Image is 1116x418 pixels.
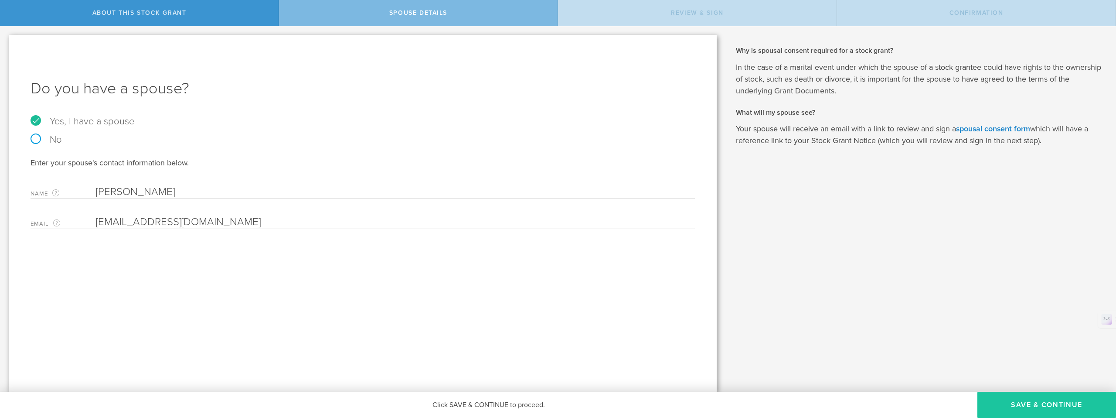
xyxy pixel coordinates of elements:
button: Save & Continue [977,392,1116,418]
h1: Do you have a spouse? [31,78,695,99]
p: Your spouse will receive an email with a link to review and sign a which will have a reference li... [736,123,1103,147]
label: Name [31,188,96,199]
input: Required [96,185,691,199]
label: Email [31,219,96,229]
div: Enter your spouse's contact information below. [31,158,695,168]
input: Required [96,216,691,229]
iframe: Chat Widget [1072,350,1116,392]
h2: Why is spousal consent required for a stock grant? [736,46,1103,55]
h2: What will my spouse see? [736,108,1103,117]
label: No [31,135,695,144]
span: Spouse Details [389,9,447,17]
span: Confirmation [949,9,1004,17]
p: In the case of a marital event under which the spouse of a stock grantee could have rights to the... [736,62,1103,97]
a: spousal consent form [956,124,1030,134]
span: Review & Sign [671,9,724,17]
label: Yes, I have a spouse [31,116,695,126]
span: About this stock grant [92,9,187,17]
